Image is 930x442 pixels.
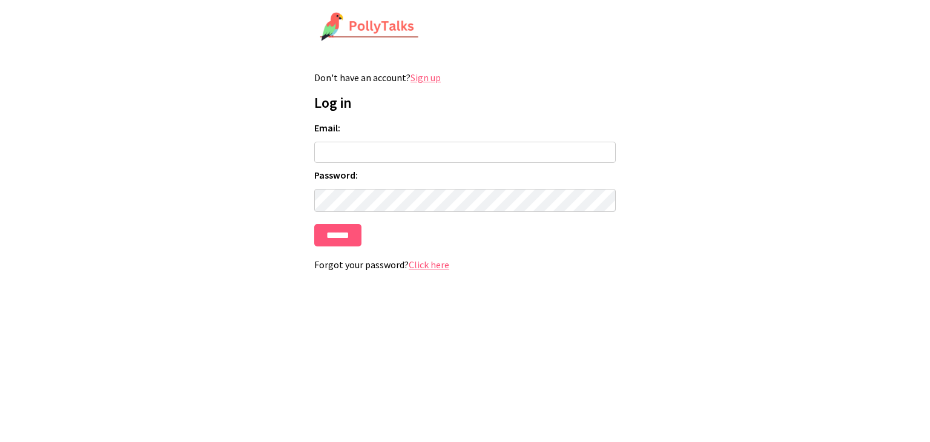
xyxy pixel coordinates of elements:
[320,12,419,42] img: PollyTalks Logo
[314,93,616,112] h1: Log in
[409,259,449,271] a: Click here
[314,71,616,84] p: Don't have an account?
[314,122,616,134] label: Email:
[314,169,616,181] label: Password:
[314,259,616,271] p: Forgot your password?
[411,71,441,84] a: Sign up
